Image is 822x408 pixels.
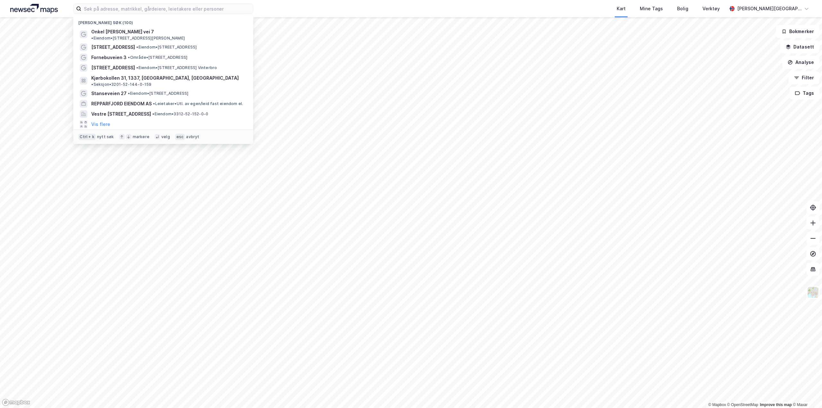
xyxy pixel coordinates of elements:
[81,4,253,13] input: Søk på adresse, matrikkel, gårdeiere, leietakere eller personer
[91,64,135,72] span: [STREET_ADDRESS]
[760,403,792,407] a: Improve this map
[91,36,93,40] span: •
[136,65,138,70] span: •
[153,101,155,106] span: •
[790,87,819,100] button: Tags
[737,5,801,13] div: [PERSON_NAME][GEOGRAPHIC_DATA]
[727,403,758,407] a: OpenStreetMap
[136,65,217,70] span: Eiendom • [STREET_ADDRESS] Vinterbro
[807,286,819,298] img: Z
[97,134,114,139] div: nytt søk
[780,40,819,53] button: Datasett
[91,90,127,97] span: Stanseveien 27
[10,4,58,13] img: logo.a4113a55bc3d86da70a041830d287a7e.svg
[91,82,151,87] span: Seksjon • 3201-52-144-0-159
[91,74,239,82] span: Kjørbokollen 31, 1337, [GEOGRAPHIC_DATA], [GEOGRAPHIC_DATA]
[152,111,154,116] span: •
[91,36,185,41] span: Eiendom • [STREET_ADDRESS][PERSON_NAME]
[91,54,127,61] span: Fornebuveien 3
[708,403,726,407] a: Mapbox
[91,120,110,128] button: Vis flere
[128,91,188,96] span: Eiendom • [STREET_ADDRESS]
[790,377,822,408] iframe: Chat Widget
[776,25,819,38] button: Bokmerker
[782,56,819,69] button: Analyse
[91,110,151,118] span: Vestre [STREET_ADDRESS]
[91,100,152,108] span: REPPARFJORD EIENDOM AS
[640,5,663,13] div: Mine Tags
[152,111,208,117] span: Eiendom • 3312-52-152-0-0
[128,55,187,60] span: Område • [STREET_ADDRESS]
[153,101,243,106] span: Leietaker • Utl. av egen/leid fast eiendom el.
[617,5,626,13] div: Kart
[175,134,185,140] div: esc
[91,28,154,36] span: Onkel [PERSON_NAME] vei 7
[91,43,135,51] span: [STREET_ADDRESS]
[789,71,819,84] button: Filter
[161,134,170,139] div: velg
[702,5,720,13] div: Verktøy
[78,134,96,140] div: Ctrl + k
[128,91,130,96] span: •
[136,45,138,49] span: •
[128,55,130,60] span: •
[133,134,149,139] div: markere
[136,45,197,50] span: Eiendom • [STREET_ADDRESS]
[91,82,93,87] span: •
[186,134,199,139] div: avbryt
[677,5,688,13] div: Bolig
[2,399,30,406] a: Mapbox homepage
[73,15,253,27] div: [PERSON_NAME] søk (100)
